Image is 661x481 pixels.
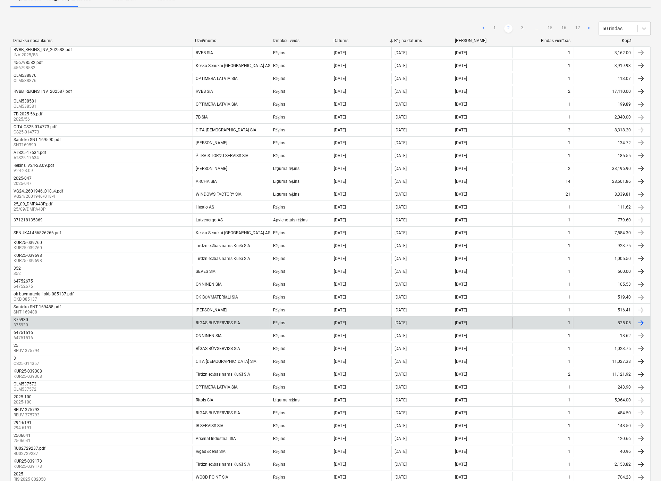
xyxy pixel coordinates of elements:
[573,317,634,328] div: 825.05
[573,176,634,187] div: 28,601.86
[568,359,570,364] div: 1
[196,192,241,197] div: WINDOWS FACTORY SIA
[196,243,250,248] div: Tirdzniecības nams Kurši SIA
[14,258,43,264] p: KUR25-039698
[576,38,631,43] div: Kopā
[455,179,467,184] div: [DATE]
[568,295,570,300] div: 1
[14,253,42,258] div: KUR25-039698
[334,102,346,107] div: [DATE]
[334,295,346,300] div: [DATE]
[14,361,39,367] p: CS25-014357
[574,24,582,33] a: Page 17
[196,89,213,94] div: RVBB SIA
[532,24,540,33] a: ...
[568,50,570,55] div: 1
[14,292,74,296] div: ok buvmateriali okb 085137.pdf
[395,410,407,415] div: [DATE]
[395,359,407,364] div: [DATE]
[626,448,661,481] iframe: Chat Widget
[568,436,570,441] div: 1
[455,76,467,81] div: [DATE]
[196,333,222,338] div: ONNINEN SIA
[273,166,299,171] div: Līguma rēķins
[14,65,44,71] p: 456798582
[273,192,299,197] div: Līguma rēķins
[395,308,407,312] div: [DATE]
[14,386,38,392] p: OLM537572
[455,398,467,402] div: [DATE]
[273,269,285,274] div: Rēķins
[196,410,240,416] div: RĪGAS BŪVSERVISS SIA
[573,433,634,444] div: 120.66
[14,116,44,122] p: 2025/56
[14,181,33,187] p: 2025-047
[273,295,285,300] div: Rēķins
[273,398,299,403] div: Līguma rēķins
[334,230,346,235] div: [DATE]
[196,398,213,402] div: Ritols SIA
[568,320,570,325] div: 1
[14,176,32,181] div: 2025-047
[568,398,570,402] div: 1
[273,179,299,184] div: Līguma rēķins
[14,163,54,168] div: Rekins_V24-23.09.pdf
[14,78,38,84] p: OLM538876
[395,140,407,145] div: [DATE]
[14,330,33,335] div: 64751516
[196,436,236,441] div: Arsenal Industrial SIA
[395,295,407,300] div: [DATE]
[568,218,570,222] div: 1
[196,76,238,81] div: OPTIMERA LATVIA SIA
[273,282,285,287] div: Rēķins
[14,202,52,206] div: 25_09_DMPA43P.pdf
[273,359,285,364] div: Rēķins
[573,253,634,264] div: 1,005.50
[568,166,570,171] div: 2
[334,50,346,55] div: [DATE]
[455,372,467,377] div: [DATE]
[334,385,346,390] div: [DATE]
[455,205,467,210] div: [DATE]
[546,24,554,33] a: Page 15
[14,271,22,277] p: 352
[573,124,634,136] div: 8,318.20
[573,446,634,457] div: 40.96
[273,76,285,81] div: Rēķins
[273,372,285,377] div: Rēķins
[568,269,570,274] div: 1
[518,24,526,33] a: Page 3
[395,89,407,94] div: [DATE]
[455,166,467,171] div: [DATE]
[568,89,570,94] div: 2
[196,385,238,390] div: OPTIMERA LATVIA SIA
[273,50,285,56] div: Rēķins
[573,394,634,406] div: 5,964.00
[573,150,634,161] div: 185.55
[334,115,346,120] div: [DATE]
[395,179,407,184] div: [DATE]
[455,50,467,55] div: [DATE]
[573,292,634,303] div: 519.40
[573,189,634,200] div: 8,339.81
[14,420,32,425] div: 294-6191
[14,89,72,94] div: RVBB_REKINS_INV_202587.pdf
[196,346,240,351] div: RĪGAS BŪVSERVISS SIA
[196,50,213,55] div: RVBB SIA
[14,52,73,58] p: INV-2025/88
[14,47,72,52] div: RVBB_REKINS_INV_202588.pdf
[455,128,467,132] div: [DATE]
[395,205,407,210] div: [DATE]
[14,194,65,199] p: VG24/2601946/018-4
[455,102,467,107] div: [DATE]
[395,398,407,402] div: [DATE]
[14,304,61,309] div: Santeko SNT 169488.pdf
[273,436,285,441] div: Rēķins
[568,256,570,261] div: 1
[573,356,634,367] div: 11,027.38
[455,140,467,145] div: [DATE]
[455,63,467,68] div: [DATE]
[273,205,285,210] div: Rēķins
[568,76,570,81] div: 1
